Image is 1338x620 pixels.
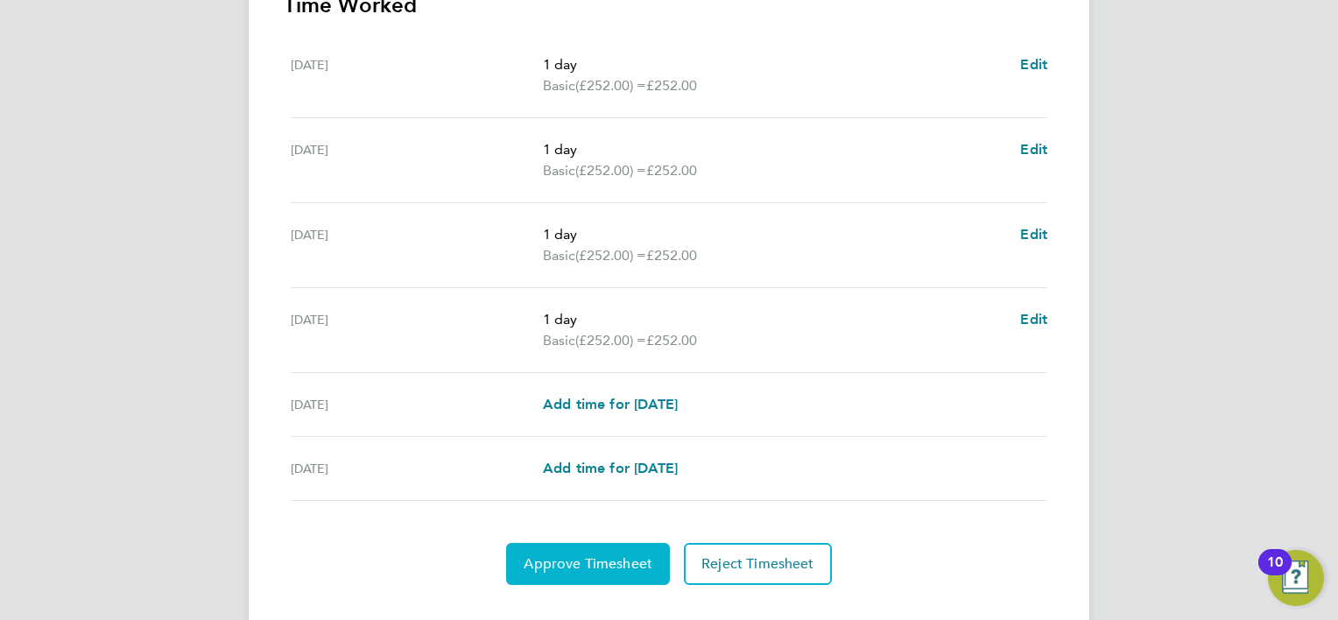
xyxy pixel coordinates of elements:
a: Add time for [DATE] [543,458,678,479]
span: Edit [1020,226,1047,243]
span: Edit [1020,56,1047,73]
a: Add time for [DATE] [543,394,678,415]
a: Edit [1020,54,1047,75]
span: (£252.00) = [575,332,646,349]
button: Approve Timesheet [506,543,670,585]
span: (£252.00) = [575,77,646,94]
span: £252.00 [646,162,697,179]
span: Approve Timesheet [524,555,652,573]
div: [DATE] [291,458,543,479]
span: £252.00 [646,77,697,94]
p: 1 day [543,139,1006,160]
a: Edit [1020,309,1047,330]
p: 1 day [543,309,1006,330]
span: Add time for [DATE] [543,460,678,476]
div: [DATE] [291,224,543,266]
p: 1 day [543,224,1006,245]
div: 10 [1267,562,1283,585]
span: Add time for [DATE] [543,396,678,412]
a: Edit [1020,224,1047,245]
span: Reject Timesheet [701,555,814,573]
p: 1 day [543,54,1006,75]
button: Open Resource Center, 10 new notifications [1268,550,1324,606]
span: (£252.00) = [575,162,646,179]
span: Edit [1020,141,1047,158]
span: Basic [543,75,575,96]
span: Edit [1020,311,1047,328]
a: Edit [1020,139,1047,160]
div: [DATE] [291,139,543,181]
span: (£252.00) = [575,247,646,264]
div: [DATE] [291,54,543,96]
span: Basic [543,245,575,266]
span: £252.00 [646,332,697,349]
button: Reject Timesheet [684,543,832,585]
div: [DATE] [291,309,543,351]
div: [DATE] [291,394,543,415]
span: £252.00 [646,247,697,264]
span: Basic [543,330,575,351]
span: Basic [543,160,575,181]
